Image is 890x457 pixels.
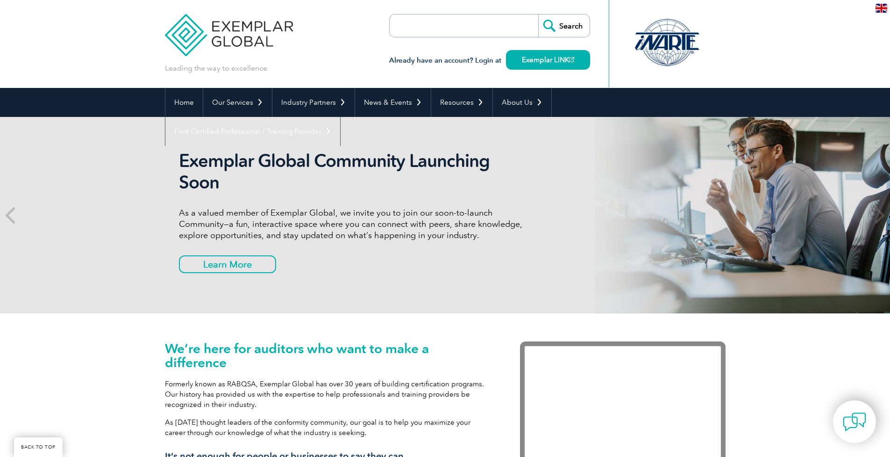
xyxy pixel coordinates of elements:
a: BACK TO TOP [14,437,63,457]
img: open_square.png [569,57,574,62]
a: Home [165,88,203,117]
a: Industry Partners [272,88,355,117]
a: Find Certified Professional / Training Provider [165,117,340,146]
a: Exemplar LINK [506,50,590,70]
input: Search [538,15,590,37]
p: Formerly known as RABQSA, Exemplar Global has over 30 years of building certification programs. O... [165,379,492,410]
a: Learn More [179,255,276,273]
a: About Us [493,88,551,117]
img: en [876,4,887,13]
p: As a valued member of Exemplar Global, we invite you to join our soon-to-launch Community—a fun, ... [179,207,529,241]
img: contact-chat.png [843,410,866,434]
p: Leading the way to excellence [165,63,267,73]
a: Our Services [203,88,272,117]
h3: Already have an account? Login at [389,55,590,66]
h2: Exemplar Global Community Launching Soon [179,150,529,193]
a: News & Events [355,88,431,117]
a: Resources [431,88,492,117]
p: As [DATE] thought leaders of the conformity community, our goal is to help you maximize your care... [165,417,492,438]
h1: We’re here for auditors who want to make a difference [165,341,492,370]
